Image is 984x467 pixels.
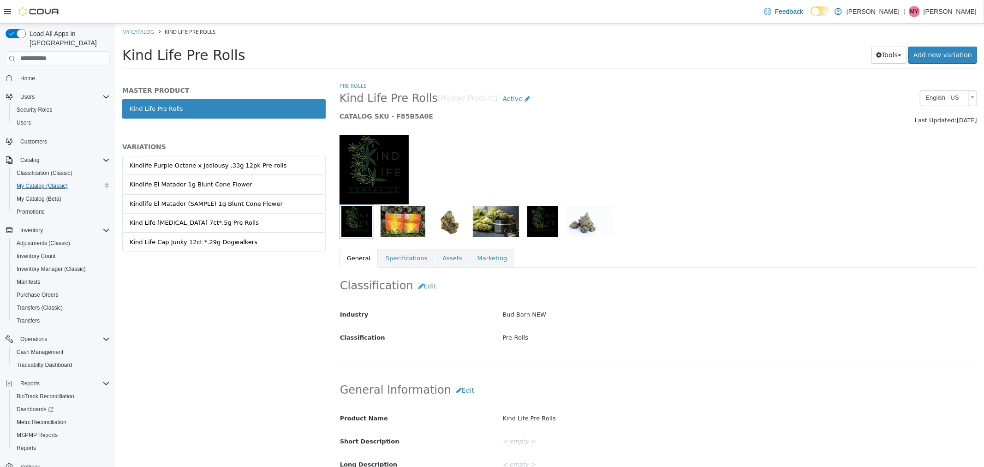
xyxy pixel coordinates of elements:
button: Users [9,116,113,129]
span: Classification (Classic) [13,168,110,179]
div: < empty > [380,410,868,426]
a: My Catalog (Classic) [13,180,72,192]
span: Catalog [20,156,39,164]
a: Kind Life Pre Rolls [7,76,210,95]
button: Users [17,91,38,102]
div: Kind Life [MEDICAL_DATA] 7ct*.5g Pre Rolls [14,195,143,204]
span: My Catalog (Beta) [17,195,61,203]
span: Purchase Orders [13,289,110,300]
span: Inventory [20,227,43,234]
span: Customers [20,138,47,145]
a: Inventory Manager (Classic) [13,263,89,275]
button: Operations [2,333,113,346]
div: Bud Barn NEW [380,283,868,299]
span: Kind Life Pre Rolls [49,5,100,12]
button: Reports [17,378,43,389]
span: Users [20,93,35,101]
a: Assets [320,225,354,245]
span: Product Name [225,391,273,398]
a: Transfers [13,315,43,326]
button: Classification (Classic) [9,167,113,180]
p: [PERSON_NAME] [924,6,977,17]
span: Active [388,72,407,79]
button: Manifests [9,275,113,288]
span: Industry [225,287,253,294]
button: MSPMP Reports [9,429,113,442]
div: Kind Life Pre Rolls [380,387,868,403]
img: Cova [18,7,60,16]
img: 150 [224,112,293,181]
a: Cash Management [13,347,67,358]
div: Kindlife El Matador 1g Blunt Cone Flower [14,156,137,166]
span: Users [17,119,31,126]
span: Reports [17,378,110,389]
a: Add new variation [793,23,862,40]
span: Kind Life Pre Rolls [7,24,130,40]
button: Inventory Count [9,250,113,263]
div: Kindlife El Matador (SAMPLE) 1g Blunt Cone Flower [14,176,167,185]
button: My Catalog (Beta) [9,192,113,205]
span: Reports [13,443,110,454]
span: Transfers (Classic) [13,302,110,313]
button: Inventory [17,225,47,236]
span: Transfers [17,317,40,324]
a: Marketing [355,225,400,245]
span: Manifests [13,276,110,287]
span: Users [13,117,110,128]
button: Users [2,90,113,103]
a: Purchase Orders [13,289,62,300]
span: Inventory Manager (Classic) [17,265,86,273]
h2: General Information [225,359,861,376]
span: MY [910,6,918,17]
span: Dashboards [13,404,110,415]
button: Edit [336,359,364,376]
button: Home [2,72,113,85]
button: Catalog [17,155,43,166]
h5: VARIATIONS [7,119,210,127]
button: Edit [298,254,326,271]
a: Transfers (Classic) [13,302,66,313]
div: Kind Life Cap Junky 12ct *.29g Dogwalkers [14,214,142,223]
span: Metrc Reconciliation [13,417,110,428]
button: Inventory Manager (Classic) [9,263,113,275]
a: Reports [13,443,40,454]
span: Operations [17,334,110,345]
span: Security Roles [13,104,110,115]
div: Pre-Rolls [380,306,868,323]
button: Metrc Reconciliation [9,416,113,429]
span: Adjustments (Classic) [13,238,110,249]
h2: Classification [225,254,861,271]
span: Kind Life Pre Rolls [224,68,322,82]
div: < empty > [380,433,868,449]
span: MSPMP Reports [17,431,58,439]
span: Adjustments (Classic) [17,239,70,247]
button: Tools [756,23,792,40]
button: My Catalog (Classic) [9,180,113,192]
button: Transfers (Classic) [9,301,113,314]
a: MSPMP Reports [13,430,61,441]
a: Users [13,117,35,128]
span: Last Updated: [799,93,841,100]
button: Reports [2,377,113,390]
span: Promotions [13,206,110,217]
span: Reports [17,444,36,452]
span: Purchase Orders [17,291,59,299]
span: Promotions [17,208,45,216]
span: Customers [17,136,110,147]
a: Promotions [13,206,48,217]
h5: CATALOG SKU - F85B5A0E [224,89,699,97]
button: Transfers [9,314,113,327]
span: Dashboards [17,406,54,413]
a: English - US [805,67,862,83]
span: BioTrack Reconciliation [13,391,110,402]
span: Reports [20,380,40,387]
span: Transfers [13,315,110,326]
span: Cash Management [13,347,110,358]
span: Security Roles [17,106,52,114]
span: Home [20,75,35,82]
a: Feedback [760,2,807,21]
a: Customers [17,136,51,147]
button: Adjustments (Classic) [9,237,113,250]
span: Classification (Classic) [17,169,72,177]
